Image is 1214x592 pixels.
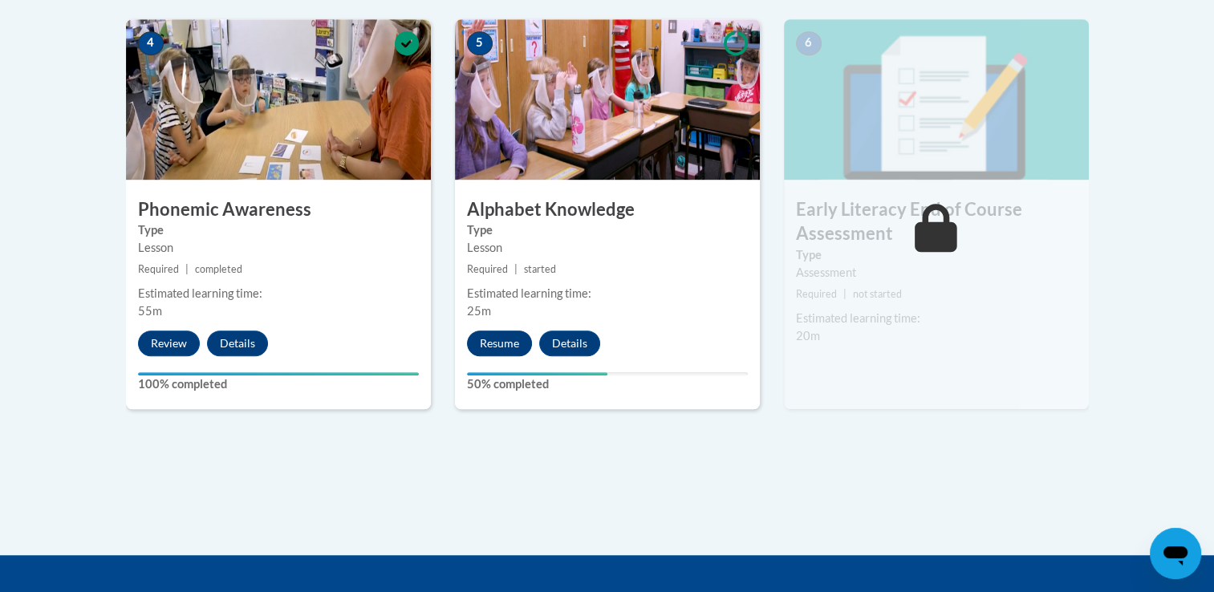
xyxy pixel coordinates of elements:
[138,263,179,275] span: Required
[784,19,1089,180] img: Course Image
[784,197,1089,247] h3: Early Literacy End of Course Assessment
[796,329,820,343] span: 20m
[796,310,1077,327] div: Estimated learning time:
[796,264,1077,282] div: Assessment
[796,288,837,300] span: Required
[467,304,491,318] span: 25m
[524,263,556,275] span: started
[467,239,748,257] div: Lesson
[207,330,268,356] button: Details
[467,221,748,239] label: Type
[126,19,431,180] img: Course Image
[138,239,419,257] div: Lesson
[138,375,419,393] label: 100% completed
[796,246,1077,264] label: Type
[853,288,902,300] span: not started
[138,372,419,375] div: Your progress
[1150,528,1201,579] iframe: Botão para abrir a janela de mensagens
[195,263,242,275] span: completed
[138,31,164,55] span: 4
[138,285,419,302] div: Estimated learning time:
[796,31,822,55] span: 6
[138,330,200,356] button: Review
[467,31,493,55] span: 5
[185,263,189,275] span: |
[126,197,431,222] h3: Phonemic Awareness
[138,304,162,318] span: 55m
[467,330,532,356] button: Resume
[138,221,419,239] label: Type
[467,285,748,302] div: Estimated learning time:
[455,19,760,180] img: Course Image
[455,197,760,222] h3: Alphabet Knowledge
[467,375,748,393] label: 50% completed
[514,263,518,275] span: |
[539,330,600,356] button: Details
[467,372,607,375] div: Your progress
[843,288,847,300] span: |
[467,263,508,275] span: Required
